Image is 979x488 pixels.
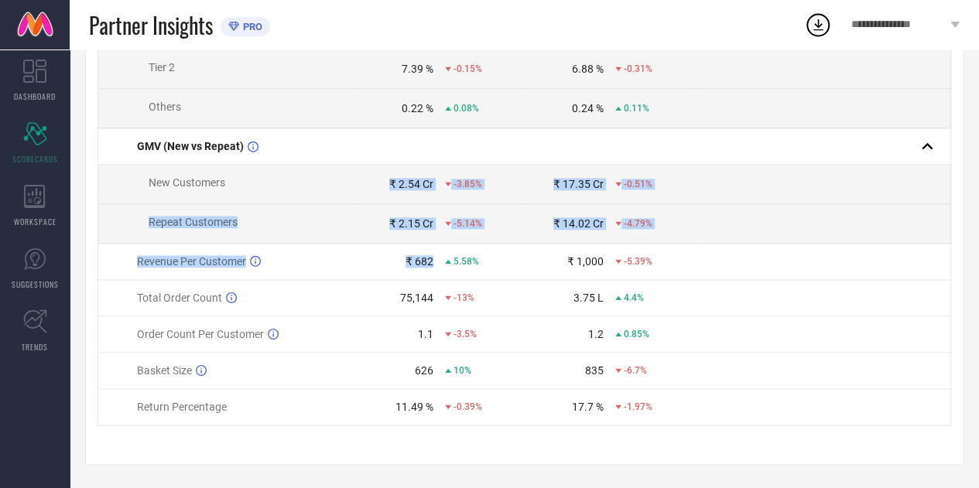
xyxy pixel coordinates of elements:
[624,218,652,229] span: -4.79%
[149,101,181,113] span: Others
[572,63,604,75] div: 6.88 %
[402,63,433,75] div: 7.39 %
[14,216,56,227] span: WORKSPACE
[624,329,649,340] span: 0.85%
[454,63,482,74] span: -0.15%
[89,9,213,41] span: Partner Insights
[418,328,433,340] div: 1.1
[137,292,222,304] span: Total Order Count
[454,401,482,412] span: -0.39%
[624,63,652,74] span: -0.31%
[567,255,604,268] div: ₹ 1,000
[395,401,433,413] div: 11.49 %
[149,61,175,73] span: Tier 2
[12,278,59,290] span: SUGGESTIONS
[553,178,604,190] div: ₹ 17.35 Cr
[588,328,604,340] div: 1.2
[624,292,644,303] span: 4.4%
[572,401,604,413] div: 17.7 %
[389,217,433,230] div: ₹ 2.15 Cr
[149,176,225,189] span: New Customers
[14,90,56,102] span: DASHBOARD
[406,255,433,268] div: ₹ 682
[624,401,652,412] span: -1.97%
[454,103,479,114] span: 0.08%
[553,217,604,230] div: ₹ 14.02 Cr
[454,218,482,229] span: -5.14%
[402,102,433,114] div: 0.22 %
[454,256,479,267] span: 5.58%
[573,292,604,304] div: 3.75 L
[239,21,262,32] span: PRO
[454,365,471,376] span: 10%
[149,216,238,228] span: Repeat Customers
[12,153,58,165] span: SCORECARDS
[415,364,433,377] div: 626
[137,364,192,377] span: Basket Size
[804,11,832,39] div: Open download list
[22,341,48,353] span: TRENDS
[454,329,477,340] span: -3.5%
[572,102,604,114] div: 0.24 %
[624,365,647,376] span: -6.7%
[624,179,652,189] span: -0.51%
[454,292,474,303] span: -13%
[389,178,433,190] div: ₹ 2.54 Cr
[137,401,227,413] span: Return Percentage
[137,328,264,340] span: Order Count Per Customer
[137,140,244,152] span: GMV (New vs Repeat)
[585,364,604,377] div: 835
[454,179,482,189] span: -3.85%
[137,255,246,268] span: Revenue Per Customer
[624,256,652,267] span: -5.39%
[400,292,433,304] div: 75,144
[624,103,649,114] span: 0.11%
